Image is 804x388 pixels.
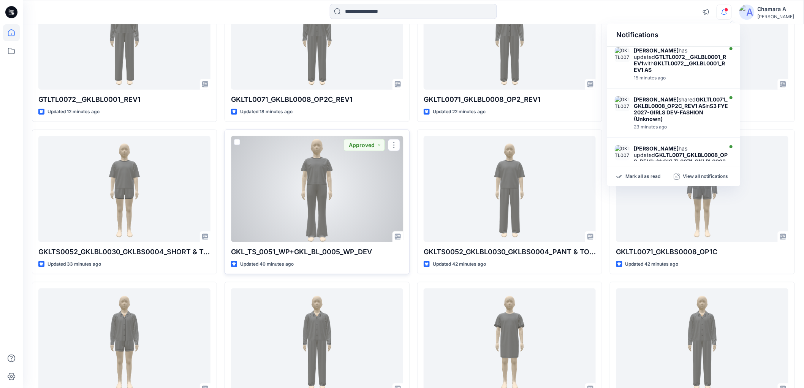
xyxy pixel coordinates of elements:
p: Updated 18 minutes ago [240,108,293,116]
p: GKLTL0071_GKLBS0008_OP1C [616,247,788,257]
a: GKLTS0052_GKLBL0030_GKLBS0004_SHORT & TOP_REV1 [38,136,210,242]
strong: [PERSON_NAME] [634,96,679,103]
strong: GKLTL0071_GKLBL0008_OP2_REV1 [634,152,728,165]
img: GKLTL0072__GKLBL0001_REV1 AS [615,47,630,62]
a: GKLTS0052_GKLBL0030_GKLBS0004_PANT & TOP_REV1 [424,136,596,242]
img: avatar [739,5,755,20]
p: Updated 12 minutes ago [47,108,100,116]
p: GKLTS0052_GKLBL0030_GKLBS0004_SHORT & TOP_REV1 [38,247,210,257]
strong: [PERSON_NAME] [634,47,679,54]
a: GKLTL0071_GKLBS0008_OP1C [616,136,788,242]
img: GKLTL0071_GKLBL0008_OP2_REV1 AS [615,145,630,160]
p: GKL_TS_0051_WP+GKL_BL_0005_WP_DEV [231,247,403,257]
div: Thursday, August 21, 2025 01:51 [634,75,728,81]
p: Updated 33 minutes ago [47,260,101,268]
strong: GKLTL0071_GKLBL0008_OP2_REV1 AS [634,158,726,171]
p: Mark all as read [625,173,660,180]
p: GKLTL0071_GKLBL0008_OP2C_REV1 [231,94,403,105]
div: Thursday, August 21, 2025 01:43 [634,124,728,130]
div: shared in [634,96,728,122]
strong: S3 FYE 2027-GIRLS DEV-FASHION (Unknown) [634,103,728,122]
p: GTLTL0072__GKLBL0001_REV1 [38,94,210,105]
p: GKLTS0052_GKLBL0030_GKLBS0004_PANT & TOP_REV1 [424,247,596,257]
div: Notifications [607,24,740,47]
a: GKL_TS_0051_WP+GKL_BL_0005_WP_DEV [231,136,403,242]
p: Updated 42 minutes ago [433,260,486,268]
p: GKLTL0071_GKLBL0008_OP2_REV1 [424,94,596,105]
strong: [PERSON_NAME] [634,145,679,152]
p: View all notifications [683,173,728,180]
p: Updated 42 minutes ago [625,260,679,268]
div: [PERSON_NAME] [758,14,795,19]
div: Chamara A [758,5,795,14]
div: has updated with [634,145,728,171]
img: GKLTL0071_GKLBL0008_OP2C_REV1 AS [615,96,630,111]
strong: GKLTL0072__GKLBL0001_REV1 AS [634,60,725,73]
div: has updated with [634,47,728,73]
strong: GKLTL0071_GKLBL0008_OP2C_REV1 AS [634,96,728,109]
p: Updated 40 minutes ago [240,260,294,268]
strong: GTLTL0072__GKLBL0001_REV1 [634,54,726,67]
p: Updated 22 minutes ago [433,108,486,116]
